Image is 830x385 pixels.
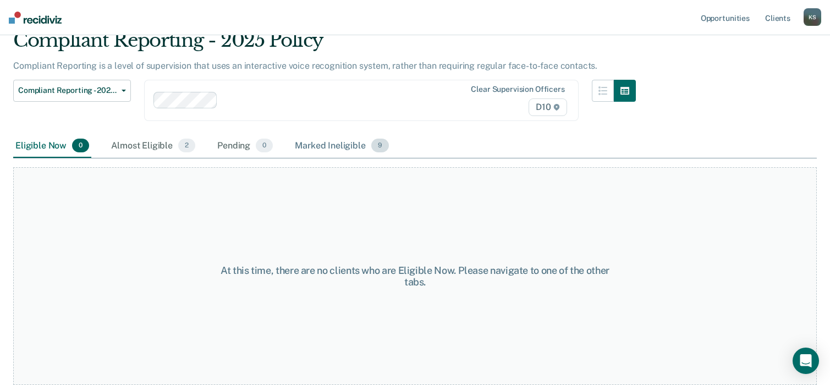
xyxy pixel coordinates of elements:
div: At this time, there are no clients who are Eligible Now. Please navigate to one of the other tabs. [215,265,616,288]
span: 0 [256,139,273,153]
span: 0 [72,139,89,153]
div: Pending0 [215,134,275,158]
button: Compliant Reporting - 2025 Policy [13,80,131,102]
div: Marked Ineligible9 [293,134,391,158]
div: Clear supervision officers [471,85,564,94]
img: Recidiviz [9,12,62,24]
span: Compliant Reporting - 2025 Policy [18,86,117,95]
span: 9 [371,139,389,153]
span: D10 [529,98,567,116]
div: Open Intercom Messenger [793,348,819,374]
div: Almost Eligible2 [109,134,197,158]
span: 2 [178,139,195,153]
div: Eligible Now0 [13,134,91,158]
div: Compliant Reporting - 2025 Policy [13,29,636,61]
button: KS [804,8,821,26]
div: K S [804,8,821,26]
p: Compliant Reporting is a level of supervision that uses an interactive voice recognition system, ... [13,61,597,71]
